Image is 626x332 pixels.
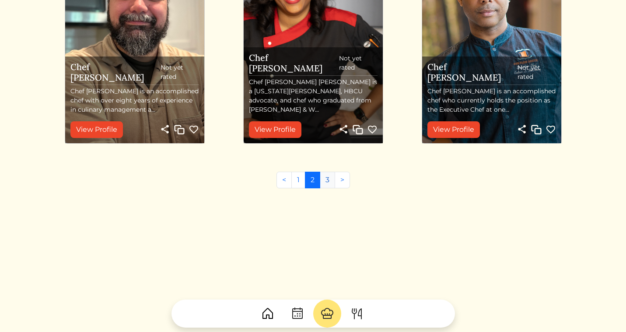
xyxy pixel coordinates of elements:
a: 2 [305,172,320,188]
a: View Profile [70,121,123,138]
a: Next [335,172,350,188]
img: share-light-8df865c3ed655fe057401550c46c3e2ced4b90b5ae989a53fdbb116f906c45e5.svg [338,124,349,134]
img: Copy link to profile [531,124,542,135]
a: 1 [291,172,305,188]
p: Chef [PERSON_NAME] [PERSON_NAME] is a [US_STATE][PERSON_NAME], HBCU advocate, and chef who gradua... [249,78,378,114]
p: Chef [PERSON_NAME] is an accomplished chef who currently holds the position as the Executive Chef... [427,87,556,114]
img: ForkKnife-55491504ffdb50bab0c1e09e7649658475375261d09fd45db06cec23bce548bf.svg [350,307,364,321]
a: 3 [320,172,335,188]
h5: Chef [PERSON_NAME] [249,53,339,74]
img: House-9bf13187bcbb5817f509fe5e7408150f90897510c4275e13d0d5fca38e0b5951.svg [261,307,275,321]
p: Chef [PERSON_NAME] is an accomplished chef with over eight years of experience in culinary manage... [70,87,199,114]
img: share-light-8df865c3ed655fe057401550c46c3e2ced4b90b5ae989a53fdbb116f906c45e5.svg [160,124,170,134]
a: Previous [276,172,292,188]
span: Not yet rated [518,63,556,81]
span: Not yet rated [339,54,378,72]
img: Favorite chef [189,124,199,135]
img: Favorite chef [546,124,556,135]
a: View Profile [427,121,480,138]
img: share-light-8df865c3ed655fe057401550c46c3e2ced4b90b5ae989a53fdbb116f906c45e5.svg [517,124,527,134]
h5: Chef [PERSON_NAME] [427,62,518,83]
h5: Chef [PERSON_NAME] [70,62,161,83]
img: ChefHat-a374fb509e4f37eb0702ca99f5f64f3b6956810f32a249b33092029f8484b388.svg [320,307,334,321]
a: View Profile [249,121,301,138]
nav: Pages [276,172,350,195]
span: Not yet rated [161,63,199,81]
img: Copy link to profile [353,124,363,135]
img: Favorite chef [367,124,378,135]
img: Copy link to profile [174,124,185,135]
img: CalendarDots-5bcf9d9080389f2a281d69619e1c85352834be518fbc73d9501aef674afc0d57.svg [290,307,304,321]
